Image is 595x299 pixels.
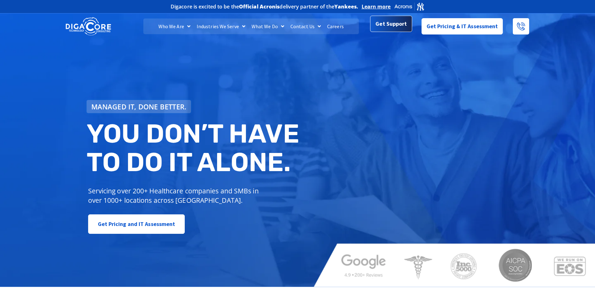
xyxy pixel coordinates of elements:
a: Get Pricing & IT Assessment [422,18,503,34]
p: Servicing over 200+ Healthcare companies and SMBs in over 1000+ locations across [GEOGRAPHIC_DATA]. [88,186,263,205]
b: Official Acronis [239,3,280,10]
span: Managed IT, done better. [91,103,187,110]
img: DigaCore Technology Consulting [66,17,111,36]
span: Get Pricing & IT Assessment [427,20,498,33]
a: Contact Us [287,18,324,34]
a: Who We Are [155,18,194,34]
a: Managed IT, done better. [87,100,191,113]
a: Careers [324,18,347,34]
h2: You don’t have to do IT alone. [87,119,302,177]
a: Industries We Serve [194,18,248,34]
a: Learn more [362,3,391,10]
img: Acronis [394,2,425,11]
a: What We Do [248,18,287,34]
nav: Menu [143,18,359,34]
h2: Digacore is excited to be the delivery partner of the [171,4,359,9]
span: Get Pricing and IT Assessment [98,218,175,230]
span: Get Support [375,18,407,30]
b: Yankees. [334,3,359,10]
a: Get Pricing and IT Assessment [88,214,185,234]
a: Get Support [370,16,412,32]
